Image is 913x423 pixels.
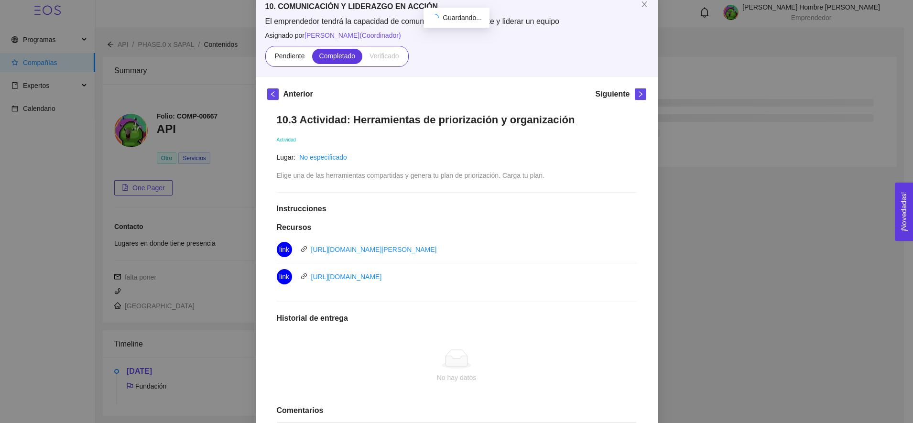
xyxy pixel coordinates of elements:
[431,13,440,22] span: loading
[267,88,279,100] button: left
[895,183,913,241] button: Open Feedback Widget
[311,273,382,281] a: [URL][DOMAIN_NAME]
[301,246,307,252] span: link
[311,246,437,253] a: [URL][DOMAIN_NAME][PERSON_NAME]
[274,52,304,60] span: Pendiente
[641,0,648,8] span: close
[595,88,630,100] h5: Siguiente
[277,314,637,323] h1: Historial de entrega
[443,14,482,22] span: Guardando...
[277,223,637,232] h1: Recursos
[283,88,313,100] h5: Anterior
[277,113,637,126] h1: 10.3 Actividad: Herramientas de priorización y organización
[277,172,544,179] span: Elige una de las herramientas compartidas y genera tu plan de priorización. Carga tu plan.
[277,152,296,163] article: Lugar:
[279,242,289,257] span: link
[284,372,629,383] div: No hay datos
[279,269,289,284] span: link
[301,273,307,280] span: link
[265,30,648,41] span: Asignado por
[319,52,356,60] span: Completado
[304,32,401,39] span: [PERSON_NAME] ( Coordinador )
[268,91,278,98] span: left
[277,137,296,142] span: Actividad
[265,16,648,27] span: El emprendedor tendrá la capacidad de comunicarse efectivamente y liderar un equipo
[370,52,399,60] span: Verificado
[265,1,648,12] h5: 10. COMUNICACIÓN Y LIDERAZGO EN ACCIÓN
[635,88,646,100] button: right
[299,153,347,161] a: No especificado
[635,91,646,98] span: right
[277,406,637,415] h1: Comentarios
[277,204,637,214] h1: Instrucciones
